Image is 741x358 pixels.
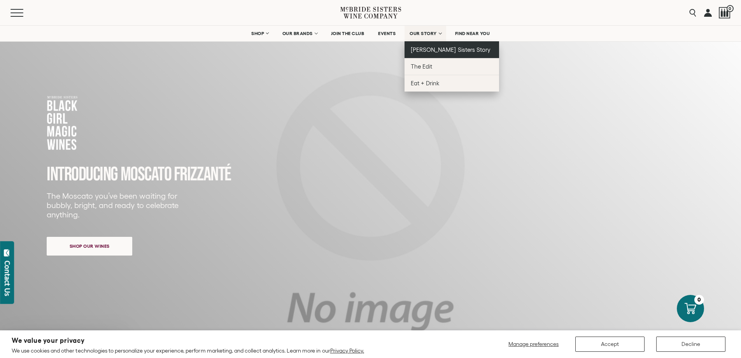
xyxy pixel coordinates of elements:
[694,295,704,305] div: 0
[411,63,432,70] span: The Edit
[450,26,495,41] a: FIND NEAR YOU
[373,26,401,41] a: EVENTS
[47,191,184,219] p: The Moscato you’ve been waiting for bubbly, bright, and ready to celebrate anything.
[282,31,313,36] span: OUR BRANDS
[575,337,645,352] button: Accept
[47,163,118,186] span: INTRODUCING
[12,337,364,344] h2: We value your privacy
[405,41,499,58] a: [PERSON_NAME] Sisters Story
[56,238,123,254] span: Shop our wines
[405,58,499,75] a: The Edit
[411,46,490,53] span: [PERSON_NAME] Sisters Story
[504,337,564,352] button: Manage preferences
[727,5,734,12] span: 0
[405,26,446,41] a: OUR STORY
[12,347,364,354] p: We use cookies and other technologies to personalize your experience, perform marketing, and coll...
[405,75,499,92] a: Eat + Drink
[508,341,559,347] span: Manage preferences
[411,80,440,86] span: Eat + Drink
[330,347,364,354] a: Privacy Policy.
[326,26,370,41] a: JOIN THE CLUB
[331,31,364,36] span: JOIN THE CLUB
[455,31,490,36] span: FIND NEAR YOU
[656,337,725,352] button: Decline
[378,31,396,36] span: EVENTS
[410,31,437,36] span: OUR STORY
[174,163,231,186] span: FRIZZANTé
[246,26,273,41] a: SHOP
[47,237,132,256] a: Shop our wines
[277,26,322,41] a: OUR BRANDS
[11,9,39,17] button: Mobile Menu Trigger
[251,31,265,36] span: SHOP
[4,261,11,296] div: Contact Us
[121,163,172,186] span: MOSCATO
